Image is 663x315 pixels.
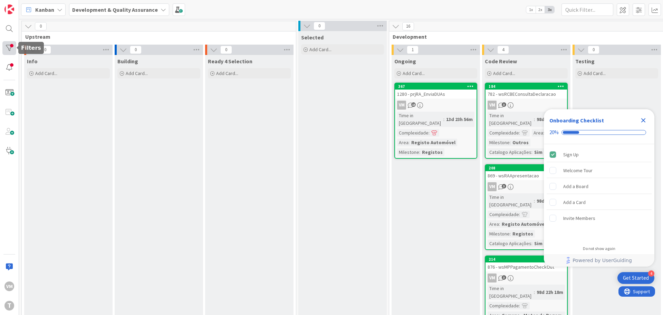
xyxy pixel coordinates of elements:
span: Add Card... [403,70,425,76]
span: Code Review [485,58,517,65]
div: Invite Members [563,214,595,222]
div: Welcome Tour [563,166,593,175]
div: VM [395,101,477,110]
span: : [519,129,520,137]
a: 3671280 - prjRA_EnviaDUAsVMTime in [GEOGRAPHIC_DATA]:13d 23h 56mComplexidade:Area:Registo Automóv... [394,83,477,159]
div: Catalogo Aplicações [488,240,531,247]
span: 3x [545,6,554,13]
div: Registo Automóvel [410,139,457,146]
div: Milestone [397,148,419,156]
span: Ready 4 Selection [208,58,252,65]
span: : [499,220,500,228]
span: : [534,197,535,205]
div: VM [4,281,14,291]
div: Sign Up is complete. [547,147,652,162]
div: VM [397,101,406,110]
div: 1280 - prjRA_EnviaDUAs [395,90,477,99]
span: Add Card... [309,46,331,53]
span: 1x [526,6,536,13]
div: 367 [395,83,477,90]
div: Close Checklist [638,115,649,126]
div: Catalogo Aplicações [488,148,531,156]
div: VM [486,101,567,110]
span: Add Card... [35,70,57,76]
div: 13d 23h 56m [444,115,474,123]
span: : [534,288,535,296]
div: Footer [544,254,654,267]
div: 208 [489,166,567,170]
div: VM [488,101,497,110]
div: 4 [648,270,654,277]
span: 13 [411,102,416,107]
div: Complexidade [397,129,429,137]
span: 0 [588,46,599,54]
div: Checklist items [544,144,654,241]
div: 20% [549,129,559,136]
span: 3 [502,275,506,280]
div: Time in [GEOGRAPHIC_DATA] [488,285,534,300]
div: 184782 - wsRCBEConsultaDeclaracao [486,83,567,99]
div: Invite Members is incomplete. [547,211,652,226]
span: Upstream [25,33,287,40]
span: Powered by UserGuiding [573,256,632,265]
div: Sign Up [563,150,579,159]
span: : [519,211,520,218]
div: VM [486,182,567,191]
div: Onboarding Checklist [549,116,604,124]
div: Area [488,220,499,228]
div: VM [486,274,567,282]
div: 98d 22h 18m [535,115,565,123]
div: Add a Card is incomplete. [547,195,652,210]
div: Complexidade [488,211,519,218]
div: Complexidade [488,129,519,137]
div: 869 - wsRAApresentacao [486,171,567,180]
div: 214876 - wsMPPagamentoCheckOut [486,256,567,271]
b: Development & Quality Assurance [72,6,158,13]
span: 0 [314,22,325,30]
span: : [534,115,535,123]
span: 0 [220,46,232,54]
span: Building [117,58,138,65]
div: Do not show again [583,246,615,251]
div: 214 [489,257,567,262]
div: 208 [486,165,567,171]
span: Support [15,1,31,9]
div: Add a Board is incomplete. [547,179,652,194]
div: Open Get Started checklist, remaining modules: 4 [617,272,654,284]
div: 98d 22h 18m [535,288,565,296]
div: 98d 22h 18m [535,197,565,205]
h5: Filters [21,45,41,51]
span: : [510,139,511,146]
a: 208869 - wsRAApresentacaoVMTime in [GEOGRAPHIC_DATA]:98d 22h 18mComplexidade:Area:Registo Automóv... [485,164,568,250]
span: 0 [39,46,51,54]
div: Get Started [623,275,649,281]
div: Outros [511,139,530,146]
div: Milestone [488,139,510,146]
span: : [543,129,544,137]
span: : [519,302,520,309]
span: Add Card... [584,70,606,76]
span: : [429,129,430,137]
div: Registos [511,230,535,238]
div: 184 [489,84,567,89]
div: Time in [GEOGRAPHIC_DATA] [488,193,534,209]
div: Checklist progress: 20% [549,129,649,136]
div: Milestone [488,230,510,238]
div: Area [397,139,409,146]
span: 1 [407,46,419,54]
span: Testing [575,58,595,65]
span: Ongoing [394,58,416,65]
span: 2x [536,6,545,13]
span: : [419,148,420,156]
div: 876 - wsMPPagamentoCheckOut [486,262,567,271]
span: Selected [301,34,324,41]
span: Add Card... [493,70,515,76]
span: 0 [35,22,47,30]
span: Info [27,58,38,65]
div: Time in [GEOGRAPHIC_DATA] [397,112,443,127]
img: Visit kanbanzone.com [4,4,14,14]
input: Quick Filter... [561,3,613,16]
div: Sim [532,240,544,247]
div: 184 [486,83,567,90]
a: 184782 - wsRCBEConsultaDeclaracaoVMTime in [GEOGRAPHIC_DATA]:98d 22h 18mComplexidade:Area:OutrosM... [485,83,568,159]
